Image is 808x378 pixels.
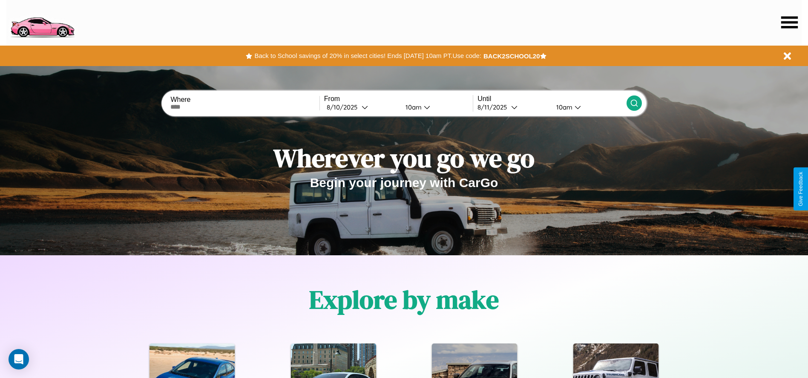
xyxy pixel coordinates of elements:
[6,4,78,40] img: logo
[324,103,399,112] button: 8/10/2025
[324,95,473,103] label: From
[170,96,319,104] label: Where
[327,103,362,111] div: 8 / 10 / 2025
[477,103,511,111] div: 8 / 11 / 2025
[399,103,473,112] button: 10am
[477,95,626,103] label: Until
[483,52,540,60] b: BACK2SCHOOL20
[549,103,627,112] button: 10am
[309,282,499,317] h1: Explore by make
[252,50,483,62] button: Back to School savings of 20% in select cities! Ends [DATE] 10am PT.Use code:
[9,349,29,369] div: Open Intercom Messenger
[798,172,804,206] div: Give Feedback
[401,103,424,111] div: 10am
[552,103,575,111] div: 10am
